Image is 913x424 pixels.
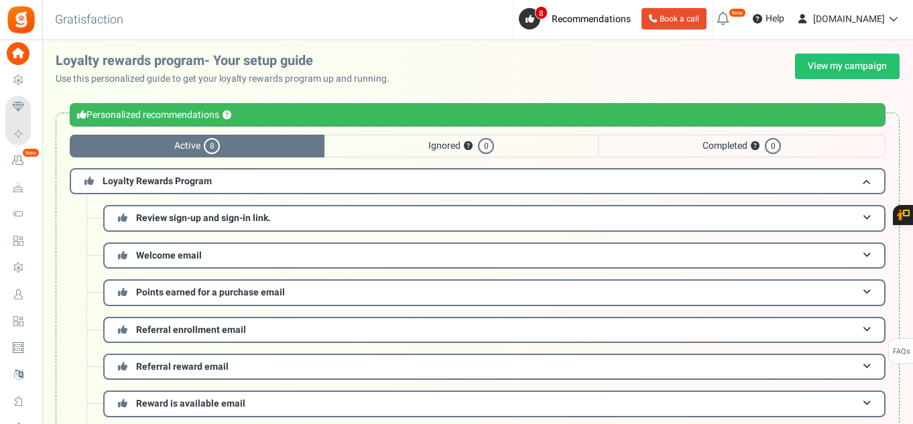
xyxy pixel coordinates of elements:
[478,138,494,154] span: 0
[70,135,324,157] span: Active
[552,12,631,26] span: Recommendations
[56,54,400,68] h2: Loyalty rewards program- Your setup guide
[223,111,231,120] button: ?
[136,285,285,299] span: Points earned for a purchase email
[535,6,548,19] span: 8
[136,397,245,411] span: Reward is available email
[70,103,886,127] div: Personalized recommendations
[751,142,759,151] button: ?
[464,142,473,151] button: ?
[40,7,138,33] h3: Gratisfaction
[519,8,636,29] a: 8 Recommendations
[813,12,885,26] span: [DOMAIN_NAME]
[136,211,271,225] span: Review sign-up and sign-in link.
[103,174,212,188] span: Loyalty Rewards Program
[136,323,246,337] span: Referral enrollment email
[324,135,598,157] span: Ignored
[762,12,784,25] span: Help
[22,148,40,157] em: New
[765,138,781,154] span: 0
[795,54,900,79] a: View my campaign
[642,8,707,29] a: Book a call
[6,5,36,35] img: Gratisfaction
[729,8,746,17] em: New
[5,149,36,172] a: New
[204,138,220,154] span: 8
[136,249,202,263] span: Welcome email
[56,72,400,86] p: Use this personalized guide to get your loyalty rewards program up and running.
[747,8,790,29] a: Help
[598,135,886,157] span: Completed
[892,339,910,364] span: FAQs
[136,360,229,374] span: Referral reward email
